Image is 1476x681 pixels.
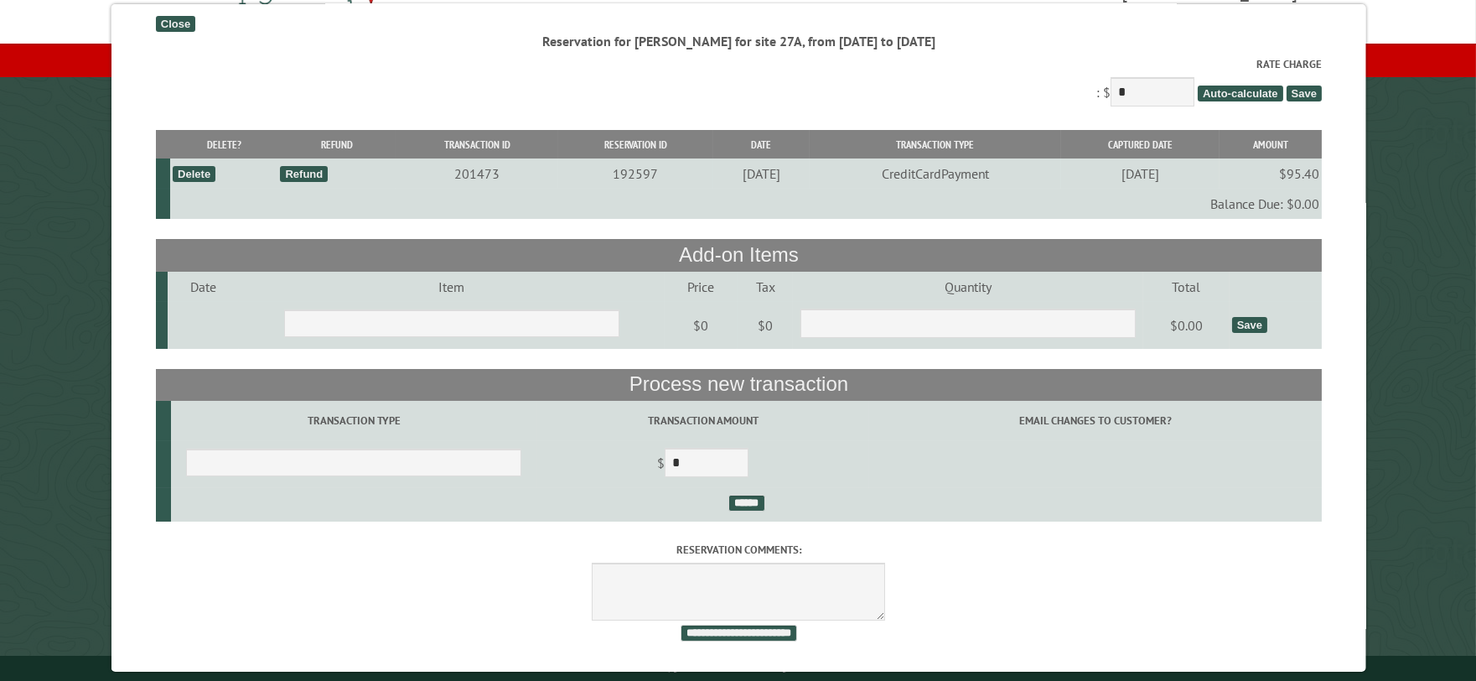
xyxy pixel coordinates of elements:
[809,130,1060,159] th: Transaction Type
[155,239,1321,271] th: Add-on Items
[155,56,1321,72] label: Rate Charge
[737,302,793,349] td: $0
[712,159,809,189] td: [DATE]
[155,32,1321,50] div: Reservation for [PERSON_NAME] for site 27A, from [DATE] to [DATE]
[155,542,1321,558] label: Reservation comments:
[1060,130,1219,159] th: Captured Date
[664,272,737,302] td: Price
[280,166,328,182] div: Refund
[809,159,1060,189] td: CreditCardPayment
[169,189,1321,219] td: Balance Due: $0.00
[169,130,277,159] th: Delete?
[277,130,395,159] th: Refund
[172,166,215,182] div: Delete
[167,272,238,302] td: Date
[1219,159,1321,189] td: $95.40
[396,130,558,159] th: Transaction ID
[737,272,793,302] td: Tax
[173,413,533,429] label: Transaction Type
[792,272,1142,302] td: Quantity
[539,413,866,429] label: Transaction Amount
[1060,159,1219,189] td: [DATE]
[557,130,712,159] th: Reservation ID
[664,302,737,349] td: $0
[1142,302,1229,349] td: $0.00
[1142,272,1229,302] td: Total
[644,663,833,673] small: © Campground Commander LLC. All rights reserved.
[871,413,1318,429] label: Email changes to customer?
[238,272,664,302] td: Item
[1286,86,1321,101] span: Save
[155,56,1321,111] div: : $
[536,441,869,488] td: $
[1197,86,1282,101] span: Auto-calculate
[396,159,558,189] td: 201473
[1219,130,1321,159] th: Amount
[557,159,712,189] td: 192597
[712,130,809,159] th: Date
[1231,317,1266,333] div: Save
[155,369,1321,401] th: Process new transaction
[155,16,194,32] div: Close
